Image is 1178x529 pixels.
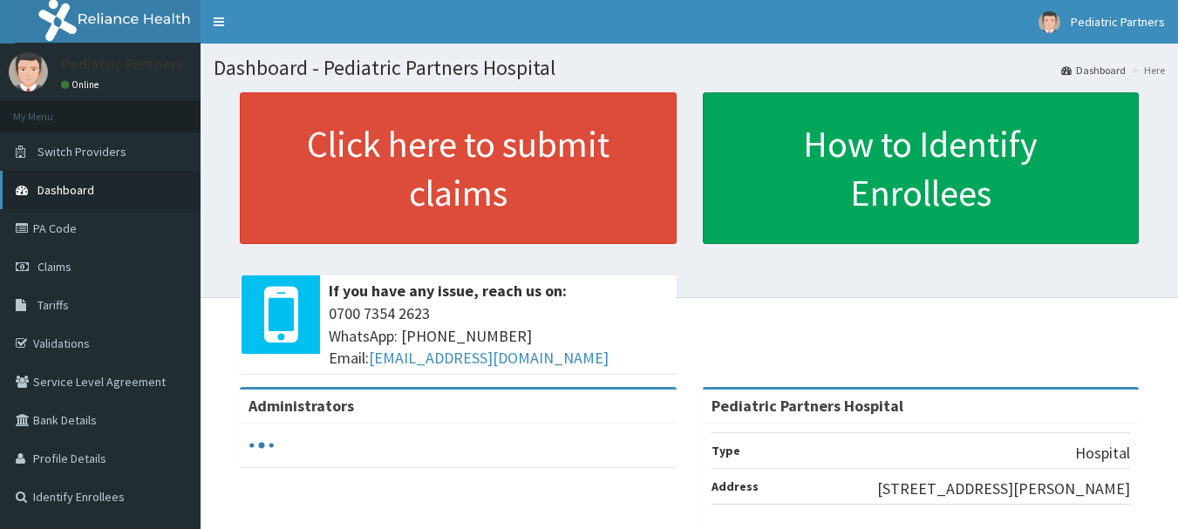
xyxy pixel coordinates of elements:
b: Address [712,478,759,494]
p: [STREET_ADDRESS][PERSON_NAME] [877,478,1130,500]
a: How to Identify Enrollees [703,92,1140,244]
strong: Pediatric Partners Hospital [712,396,903,416]
b: If you have any issue, reach us on: [329,281,567,301]
img: User Image [9,52,48,92]
img: User Image [1038,11,1060,33]
li: Here [1127,63,1165,78]
a: Dashboard [1061,63,1126,78]
h1: Dashboard - Pediatric Partners Hospital [214,57,1165,79]
span: Pediatric Partners [1071,14,1165,30]
a: Click here to submit claims [240,92,677,244]
span: Dashboard [37,182,94,198]
span: Tariffs [37,297,69,313]
span: Claims [37,259,71,275]
span: Switch Providers [37,144,126,159]
p: Pediatric Partners [61,57,183,72]
a: [EMAIL_ADDRESS][DOMAIN_NAME] [369,348,609,368]
a: Online [61,78,103,91]
b: Administrators [249,396,354,416]
span: 0700 7354 2623 WhatsApp: [PHONE_NUMBER] Email: [329,302,668,370]
b: Type [712,443,740,458]
p: Hospital [1075,442,1130,465]
svg: audio-loading [249,432,275,458]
